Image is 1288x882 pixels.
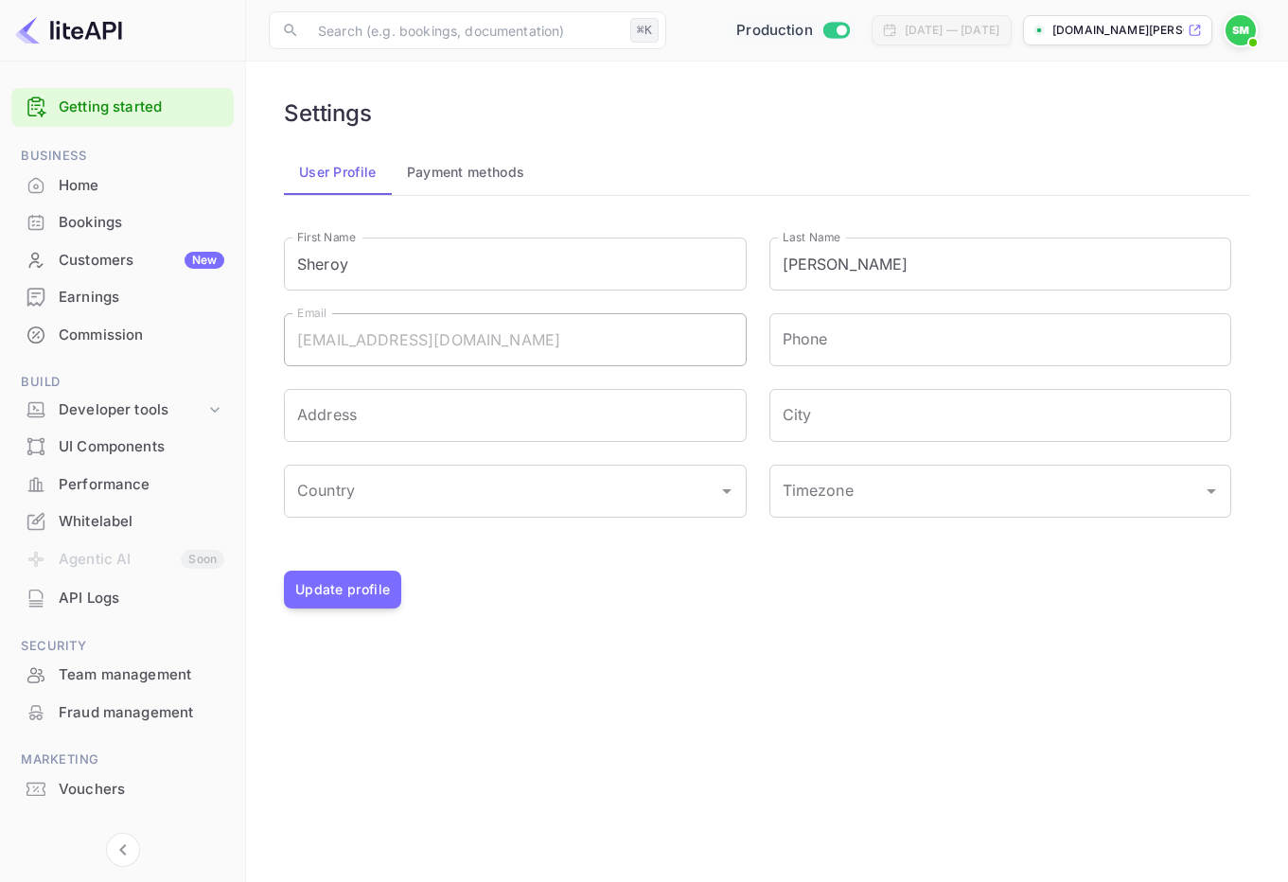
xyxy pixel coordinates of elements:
[11,771,234,808] div: Vouchers
[59,511,224,533] div: Whitelabel
[11,242,234,277] a: CustomersNew
[1226,15,1256,45] img: Sheroy Mistry
[59,287,224,309] div: Earnings
[59,325,224,346] div: Commission
[11,467,234,502] a: Performance
[284,571,401,609] button: Update profile
[11,657,234,694] div: Team management
[297,229,356,245] label: First Name
[11,168,234,203] a: Home
[729,20,856,42] div: Switch to Sandbox mode
[11,88,234,127] div: Getting started
[11,750,234,770] span: Marketing
[11,372,234,393] span: Build
[307,11,623,49] input: Search (e.g. bookings, documentation)
[11,580,234,617] div: API Logs
[11,429,234,466] div: UI Components
[11,429,234,464] a: UI Components
[11,771,234,806] a: Vouchers
[769,389,1232,442] input: City
[11,695,234,730] a: Fraud management
[11,580,234,615] a: API Logs
[59,779,224,801] div: Vouchers
[284,99,372,127] h6: Settings
[106,833,140,867] button: Collapse navigation
[11,317,234,354] div: Commission
[284,150,1250,195] div: account-settings tabs
[11,242,234,279] div: CustomersNew
[59,212,224,234] div: Bookings
[11,503,234,540] div: Whitelabel
[59,175,224,197] div: Home
[11,146,234,167] span: Business
[15,15,122,45] img: LiteAPI logo
[630,18,659,43] div: ⌘K
[1052,22,1184,39] p: [DOMAIN_NAME][PERSON_NAME]...
[11,695,234,732] div: Fraud management
[392,150,540,195] button: Payment methods
[284,313,747,366] input: Email
[59,474,224,496] div: Performance
[736,20,813,42] span: Production
[59,664,224,686] div: Team management
[59,588,224,609] div: API Logs
[59,399,205,421] div: Developer tools
[769,238,1232,291] input: Last Name
[714,478,740,504] button: Open
[59,702,224,724] div: Fraud management
[284,389,747,442] input: Address
[11,279,234,316] div: Earnings
[292,473,710,509] input: Country
[11,394,234,427] div: Developer tools
[783,229,840,245] label: Last Name
[284,150,392,195] button: User Profile
[11,279,234,314] a: Earnings
[59,97,224,118] a: Getting started
[11,503,234,538] a: Whitelabel
[11,636,234,657] span: Security
[11,204,234,239] a: Bookings
[59,436,224,458] div: UI Components
[905,22,999,39] div: [DATE] — [DATE]
[11,467,234,503] div: Performance
[1198,478,1225,504] button: Open
[11,317,234,352] a: Commission
[11,168,234,204] div: Home
[185,252,224,269] div: New
[769,313,1232,366] input: phone
[11,657,234,692] a: Team management
[11,204,234,241] div: Bookings
[59,250,224,272] div: Customers
[284,238,747,291] input: First Name
[297,305,326,321] label: Email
